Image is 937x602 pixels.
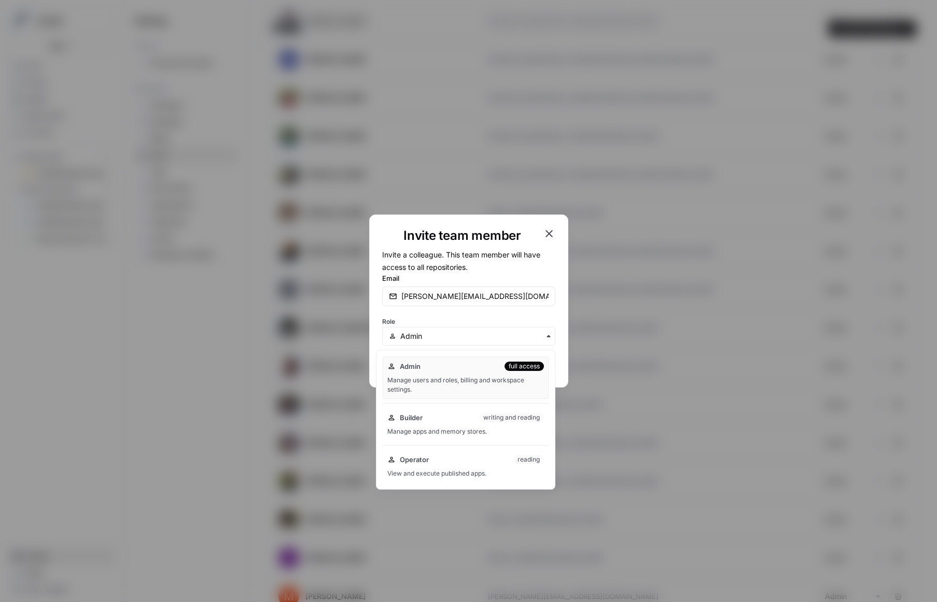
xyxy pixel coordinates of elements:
span: Builder [400,412,423,423]
div: reading [513,455,544,464]
div: View and execute published apps. [387,469,544,478]
div: writing and reading [479,413,544,422]
input: Admin [400,331,548,341]
div: Manage users and roles, billing and workspace settings. [387,376,544,394]
div: Manage apps and memory stores. [387,427,544,436]
span: Invite a colleague. This team member will have access to all repositories. [382,250,540,271]
div: full access [505,362,544,371]
span: Admin [400,361,421,371]
input: email@company.com [401,291,549,302]
label: Email [382,273,555,283]
h1: Invite team member [382,227,543,244]
span: Operator [400,454,429,465]
span: Role [382,318,395,325]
